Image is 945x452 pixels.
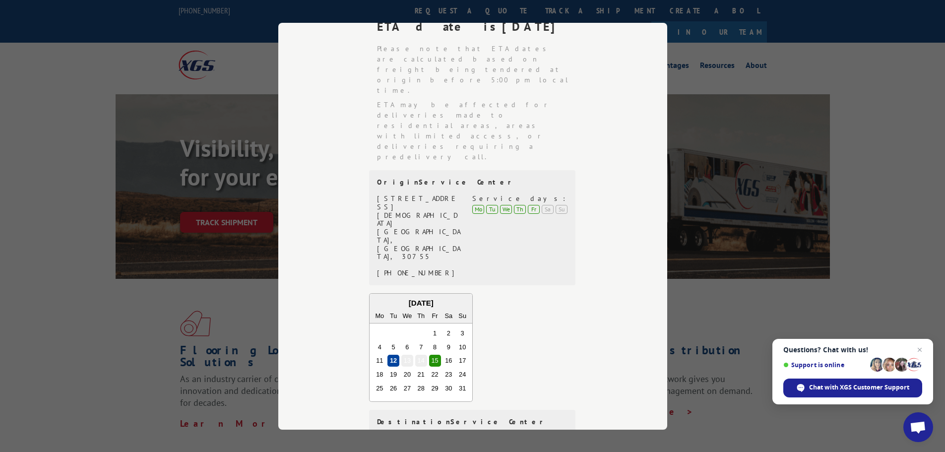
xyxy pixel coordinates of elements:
span: Questions? Chat with us! [783,346,922,354]
div: Tu [387,310,399,322]
div: Sa [442,310,454,322]
div: Choose Thursday, August 7th, 2025 [415,341,427,353]
div: Th [415,310,427,322]
span: Chat with XGS Customer Support [783,379,922,397]
div: Destination Service Center [377,418,567,426]
div: Choose Wednesday, August 27th, 2025 [401,383,413,394]
div: Choose Sunday, August 17th, 2025 [456,355,468,367]
div: Origin Service Center [377,178,567,187]
div: Choose Friday, August 15th, 2025 [429,355,441,367]
div: Choose Wednesday, August 6th, 2025 [401,341,413,353]
a: Open chat [903,412,933,442]
div: Choose Sunday, August 10th, 2025 [456,341,468,353]
span: Support is online [783,361,867,369]
div: Choose Wednesday, August 13th, 2025 [401,355,413,367]
div: Choose Saturday, August 30th, 2025 [442,383,454,394]
div: Mo [374,310,385,322]
div: Mo [472,204,484,213]
div: Su [556,204,567,213]
div: Service days: [472,194,567,202]
div: We [401,310,413,322]
div: Fr [429,310,441,322]
div: Choose Saturday, August 23rd, 2025 [442,369,454,381]
div: Choose Sunday, August 31st, 2025 [456,383,468,394]
li: Please note that ETA dates are calculated based on freight being tendered at origin before 5:00 p... [377,44,576,96]
div: Choose Monday, August 11th, 2025 [374,355,385,367]
div: Tu [486,204,498,213]
div: Choose Friday, August 22nd, 2025 [429,369,441,381]
div: [GEOGRAPHIC_DATA], [GEOGRAPHIC_DATA], 30755 [377,228,461,261]
div: Choose Wednesday, August 20th, 2025 [401,369,413,381]
div: Choose Thursday, August 14th, 2025 [415,355,427,367]
div: We [500,204,512,213]
div: Choose Tuesday, August 12th, 2025 [387,355,399,367]
div: Choose Sunday, August 3rd, 2025 [456,327,468,339]
div: Choose Saturday, August 16th, 2025 [442,355,454,367]
div: Choose Saturday, August 9th, 2025 [442,341,454,353]
div: Choose Sunday, August 24th, 2025 [456,369,468,381]
div: Choose Monday, August 25th, 2025 [374,383,385,394]
div: Choose Tuesday, August 26th, 2025 [387,383,399,394]
div: Choose Tuesday, August 5th, 2025 [387,341,399,353]
div: Th [514,204,526,213]
div: Choose Thursday, August 21st, 2025 [415,369,427,381]
div: [PHONE_NUMBER] [377,269,461,277]
div: Sa [542,204,554,213]
div: Choose Tuesday, August 19th, 2025 [387,369,399,381]
div: Choose Monday, August 18th, 2025 [374,369,385,381]
div: [STREET_ADDRESS][DEMOGRAPHIC_DATA] [377,194,461,227]
div: Choose Monday, August 4th, 2025 [374,341,385,353]
div: Choose Friday, August 1st, 2025 [429,327,441,339]
div: Su [456,310,468,322]
div: Choose Saturday, August 2nd, 2025 [442,327,454,339]
div: [DATE] [370,298,472,309]
div: month 2025-08 [373,326,469,395]
div: Choose Friday, August 8th, 2025 [429,341,441,353]
strong: [DATE] [502,19,564,34]
span: Chat with XGS Customer Support [809,383,909,392]
div: ETA date is [377,18,576,36]
div: Choose Thursday, August 28th, 2025 [415,383,427,394]
div: Choose Friday, August 29th, 2025 [429,383,441,394]
li: ETA may be affected for deliveries made to residential areas, areas with limited access, or deliv... [377,100,576,162]
div: Fr [528,204,540,213]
